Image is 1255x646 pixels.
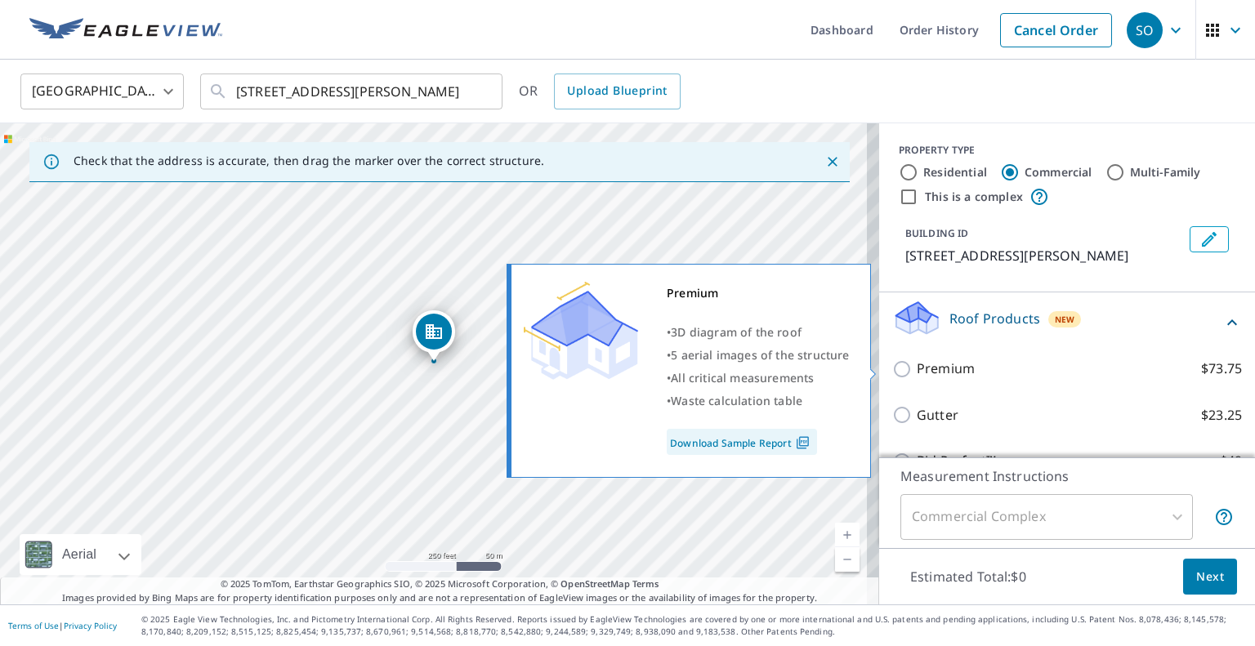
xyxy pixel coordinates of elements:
p: © 2025 Eagle View Technologies, Inc. and Pictometry International Corp. All Rights Reserved. Repo... [141,613,1247,638]
button: Edit building 1 [1190,226,1229,252]
p: $23.25 [1201,405,1242,425]
a: OpenStreetMap [561,577,629,590]
div: [GEOGRAPHIC_DATA] [20,69,184,114]
button: Close [822,151,843,172]
div: PROPERTY TYPE [899,143,1235,158]
span: New [1055,313,1075,326]
div: • [667,344,850,367]
span: Each building may require a separate measurement report; if so, your account will be billed per r... [1214,507,1234,527]
span: Waste calculation table [671,393,802,408]
img: Pdf Icon [792,435,814,450]
div: SO [1127,12,1163,48]
a: Current Level 17, Zoom Out [835,547,860,572]
p: $49 [1220,451,1242,471]
span: Upload Blueprint [567,81,667,101]
p: Roof Products [949,309,1040,328]
a: Upload Blueprint [554,74,680,109]
p: Bid Perfect™ [917,451,996,471]
p: Measurement Instructions [900,466,1234,486]
button: Next [1183,559,1237,595]
p: $73.75 [1201,359,1242,379]
input: Search by address or latitude-longitude [236,69,469,114]
div: Commercial Complex [900,494,1193,540]
div: Premium [667,282,850,305]
label: This is a complex [925,189,1023,205]
div: Dropped pin, building 1, Commercial property, 200 Gore Rd Morris, IL 60450 [413,310,455,361]
p: BUILDING ID [905,226,968,240]
label: Commercial [1025,164,1092,180]
a: Terms [632,577,659,590]
div: • [667,321,850,344]
p: Gutter [917,405,958,425]
label: Multi-Family [1130,164,1201,180]
div: • [667,390,850,412]
label: Residential [923,164,987,180]
span: Next [1196,567,1224,587]
img: EV Logo [29,18,222,42]
span: All critical measurements [671,370,814,385]
p: Estimated Total: $0 [897,559,1039,595]
span: 5 aerial images of the structure [671,347,849,363]
div: Aerial [20,534,141,575]
div: • [667,367,850,390]
span: 3D diagram of the roof [671,324,802,340]
img: Premium [524,282,638,380]
div: Roof ProductsNew [892,299,1242,345]
a: Terms of Use [8,620,59,631]
a: Current Level 17, Zoom In [835,523,860,547]
p: Premium [917,359,975,379]
div: Aerial [57,534,101,575]
a: Cancel Order [1000,13,1112,47]
span: © 2025 TomTom, Earthstar Geographics SIO, © 2025 Microsoft Corporation, © [221,577,659,591]
a: Download Sample Report [667,429,817,455]
p: | [8,621,117,630]
p: [STREET_ADDRESS][PERSON_NAME] [905,246,1183,265]
a: Privacy Policy [64,620,117,631]
p: Check that the address is accurate, then drag the marker over the correct structure. [74,154,544,168]
div: OR [519,74,681,109]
